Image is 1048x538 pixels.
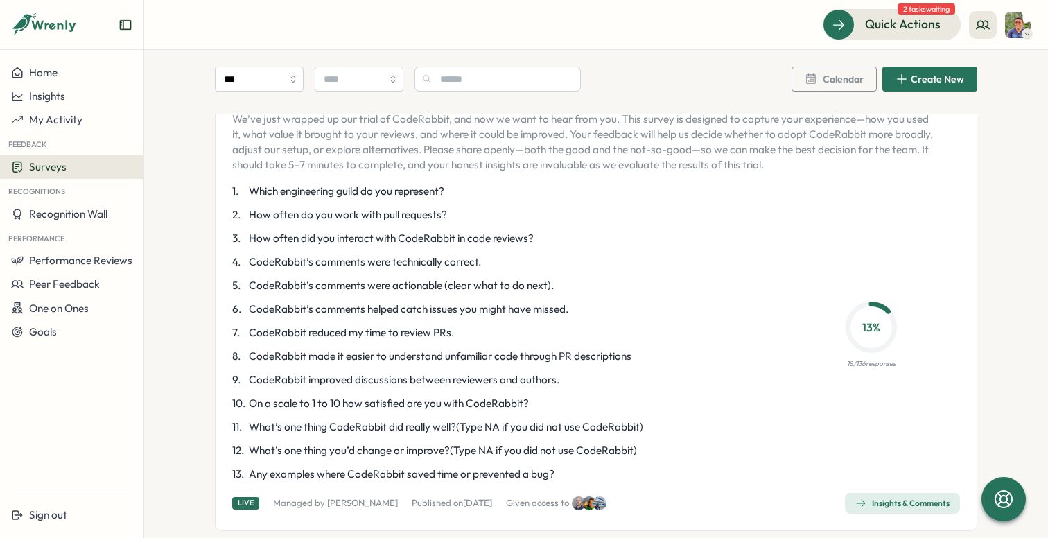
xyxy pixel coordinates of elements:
span: 11 . [232,419,246,435]
p: 18 / 136 responses [847,358,896,370]
a: [PERSON_NAME] [327,497,398,508]
span: Surveys [29,160,67,173]
span: My Activity [29,113,82,126]
p: Managed by [273,497,398,510]
span: 13 . [232,467,246,482]
span: 4 . [232,254,246,270]
span: 3 . [232,231,246,246]
p: Given access to [506,497,569,510]
span: Performance Reviews [29,254,132,267]
span: Quick Actions [865,15,941,33]
p: We’ve just wrapped up our trial of CodeRabbit, and now we want to hear from you. This survey is d... [232,112,935,173]
span: 12 . [232,443,246,458]
span: How often do you work with pull requests? [249,207,447,223]
span: Any examples where CodeRabbit saved time or prevented a bug? [249,467,554,482]
span: CodeRabbit reduced my time to review PRs. [249,325,454,340]
p: 13 % [850,319,893,336]
span: Which engineering guild do you represent? [249,184,444,199]
span: On a scale to 1 to 10 how satisfied are you with CodeRabbit? [249,396,529,411]
button: Create New [882,67,977,92]
button: Expand sidebar [119,18,132,32]
span: [DATE] [463,497,492,508]
span: Peer Feedback [29,277,100,290]
span: Home [29,66,58,79]
span: Create New [911,74,964,84]
span: 8 . [232,349,246,364]
span: 10 . [232,396,246,411]
img: Varghese [1005,12,1031,38]
p: Published on [412,497,492,510]
span: CodeRabbit made it easier to understand unfamiliar code through PR descriptions [249,349,631,364]
span: 2 . [232,207,246,223]
img: Mina Medhat [593,496,606,510]
span: 9 . [232,372,246,388]
span: How often did you interact with CodeRabbit in code reviews? [249,231,534,246]
button: Insights & Comments [845,493,960,514]
span: 7 . [232,325,246,340]
div: Live [232,497,259,509]
span: Recognition Wall [29,207,107,220]
span: What’s one thing CodeRabbit did really well?(Type NA if you did not use CodeRabbit) [249,419,643,435]
span: 6 . [232,302,246,317]
span: CodeRabbit improved discussions between reviewers and authors. [249,372,559,388]
span: CodeRabbit’s comments were technically correct. [249,254,481,270]
span: Calendar [823,74,864,84]
div: Insights & Comments [855,498,950,509]
img: Slava Leonov [582,496,596,510]
span: 5 . [232,278,246,293]
img: Radomir Sebek [572,496,586,510]
span: Insights [29,89,65,103]
span: Sign out [29,508,67,521]
span: What’s one thing you’d change or improve?(Type NA if you did not use CodeRabbit) [249,443,637,458]
span: 1 . [232,184,246,199]
span: One on Ones [29,302,89,315]
span: CodeRabbit’s comments helped catch issues you might have missed. [249,302,568,317]
span: CodeRabbit’s comments were actionable (clear what to do next). [249,278,554,293]
span: Goals [29,325,57,338]
button: Calendar [792,67,877,92]
span: 2 tasks waiting [898,3,955,15]
button: Quick Actions [823,9,961,40]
